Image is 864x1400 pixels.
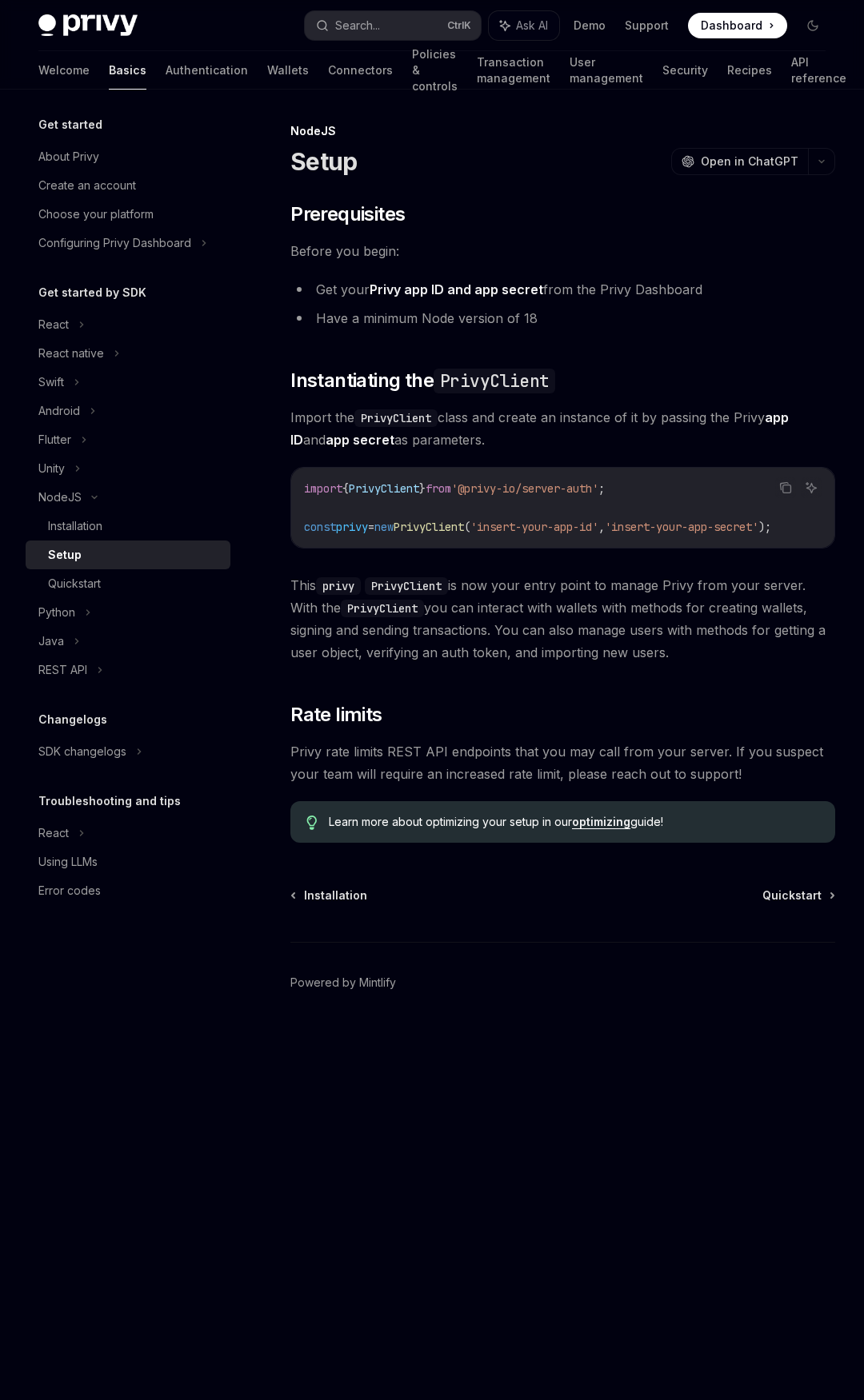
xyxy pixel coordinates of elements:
a: Choose your platform [26,200,230,229]
span: import [304,481,342,496]
h5: Troubleshooting and tips [38,792,181,811]
span: PrivyClient [349,481,419,496]
a: Wallets [267,51,309,90]
span: from [426,481,451,496]
a: Security [662,51,708,90]
span: Prerequisites [290,201,405,227]
a: optimizing [572,815,630,829]
span: Rate limits [290,702,382,728]
span: Before you begin: [290,240,835,262]
div: Setup [48,545,82,564]
div: Installation [48,517,102,536]
svg: Tip [306,816,318,830]
a: Transaction management [477,51,550,90]
button: Copy the contents from the code block [775,477,796,498]
span: , [598,520,605,534]
code: privy [316,577,361,595]
a: API reference [791,51,846,90]
li: Get your from the Privy Dashboard [290,278,835,301]
div: Android [38,401,80,421]
div: Java [38,632,64,651]
code: PrivyClient [434,369,555,393]
h5: Get started by SDK [38,283,146,302]
div: Unity [38,459,65,478]
a: Privy app ID and app secret [370,281,543,298]
a: Using LLMs [26,848,230,876]
span: ); [758,520,771,534]
div: Choose your platform [38,205,154,224]
a: Installation [292,887,367,903]
a: Policies & controls [412,51,458,90]
span: Ask AI [516,18,548,34]
button: Toggle dark mode [800,13,826,38]
h5: Get started [38,115,102,134]
div: Configuring Privy Dashboard [38,233,191,253]
code: PrivyClient [354,409,438,427]
div: React [38,824,69,843]
button: Search...CtrlK [305,11,480,40]
span: const [304,520,336,534]
span: ( [464,520,470,534]
span: 'insert-your-app-secret' [605,520,758,534]
button: Ask AI [489,11,559,40]
div: Using LLMs [38,852,98,872]
div: Flutter [38,430,71,449]
li: Have a minimum Node version of 18 [290,307,835,329]
img: dark logo [38,14,138,37]
a: Create an account [26,171,230,200]
div: SDK changelogs [38,742,126,761]
span: Privy rate limits REST API endpoints that you may call from your server. If you suspect your team... [290,740,835,785]
span: PrivyClient [394,520,464,534]
span: } [419,481,426,496]
div: Swift [38,373,64,392]
a: Basics [109,51,146,90]
div: Quickstart [48,574,101,593]
a: Demo [574,18,606,34]
div: NodeJS [290,123,835,139]
div: Search... [335,16,380,35]
div: NodeJS [38,488,82,507]
a: Quickstart [762,887,834,903]
strong: app secret [326,432,394,448]
span: Dashboard [701,18,762,34]
span: Open in ChatGPT [701,154,798,170]
a: Setup [26,540,230,569]
h5: Changelogs [38,710,107,729]
span: '@privy-io/server-auth' [451,481,598,496]
div: React native [38,344,104,363]
a: Recipes [727,51,772,90]
span: Quickstart [762,887,822,903]
span: 'insert-your-app-id' [470,520,598,534]
span: = [368,520,374,534]
div: REST API [38,660,87,680]
span: Import the class and create an instance of it by passing the Privy and as parameters. [290,406,835,451]
div: Python [38,603,75,622]
span: Instantiating the [290,368,555,393]
a: Authentication [166,51,248,90]
a: Powered by Mintlify [290,975,396,991]
a: Welcome [38,51,90,90]
span: ; [598,481,605,496]
code: PrivyClient [341,600,424,617]
span: This is now your entry point to manage Privy from your server. With the you can interact with wal... [290,574,835,664]
code: PrivyClient [365,577,448,595]
a: Connectors [328,51,393,90]
div: About Privy [38,147,99,166]
span: Learn more about optimizing your setup in our guide! [329,814,820,830]
a: Support [625,18,669,34]
h1: Setup [290,147,357,176]
button: Open in ChatGPT [671,148,808,175]
span: privy [336,520,368,534]
a: Installation [26,512,230,540]
div: Error codes [38,881,101,900]
span: Ctrl K [447,19,471,32]
span: new [374,520,394,534]
a: About Privy [26,142,230,171]
span: Installation [304,887,367,903]
button: Ask AI [801,477,822,498]
a: User management [570,51,643,90]
a: Quickstart [26,569,230,598]
a: Dashboard [688,13,787,38]
a: Error codes [26,876,230,905]
div: Create an account [38,176,136,195]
